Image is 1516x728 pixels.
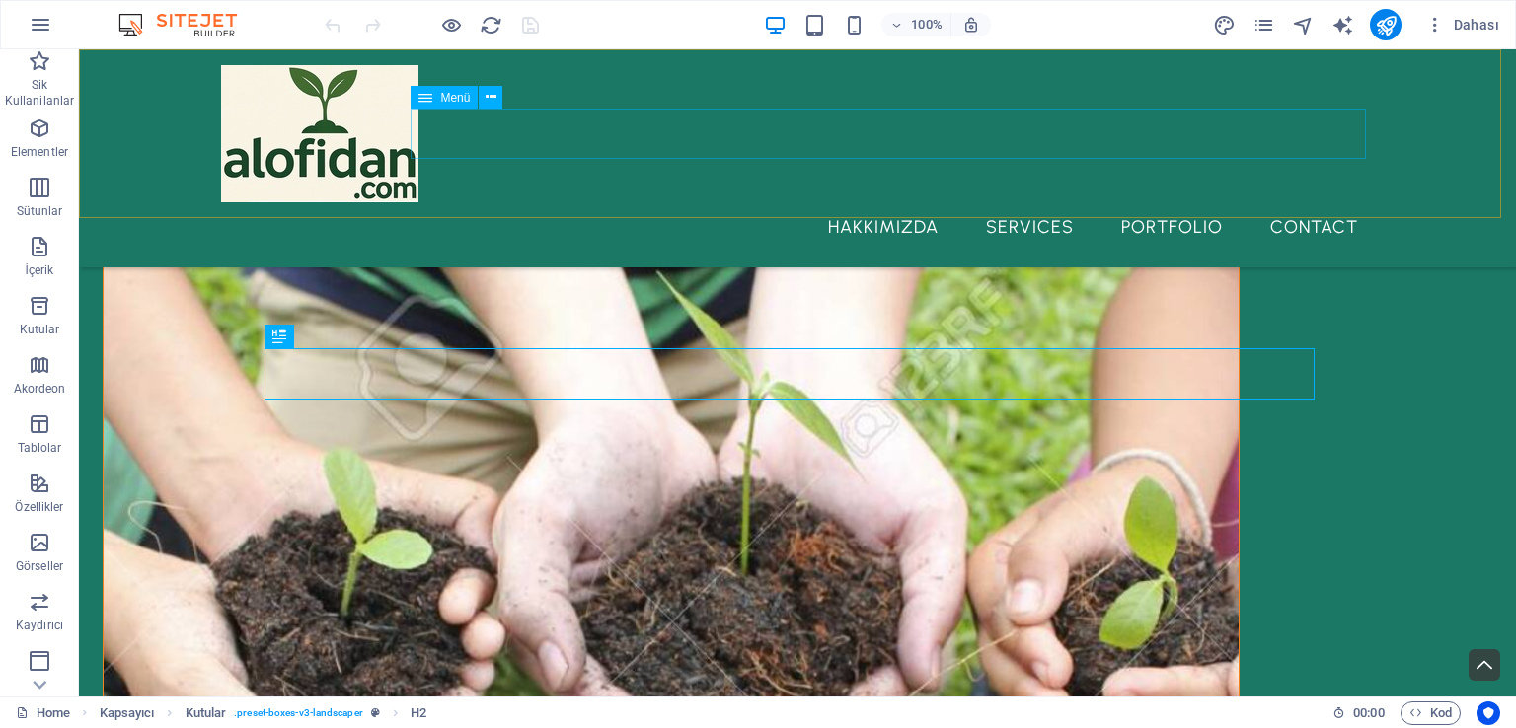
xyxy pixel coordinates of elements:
p: Kutular [20,322,60,337]
p: Tablolar [18,440,62,456]
i: Tasarım (Ctrl+Alt+Y) [1213,14,1236,36]
h6: 100% [911,13,943,36]
span: : [1367,705,1370,720]
span: Seçmek için tıkla. Düzenlemek için çift tıkla [411,701,426,725]
i: AI Writer [1331,14,1354,36]
i: Yayınla [1375,14,1398,36]
button: Kod [1401,701,1461,725]
button: design [1212,13,1236,36]
span: 00 00 [1353,701,1384,725]
button: publish [1370,9,1402,40]
button: reload [479,13,502,36]
p: Kaydırıcı [16,618,63,633]
span: Kod [1409,701,1452,725]
nav: breadcrumb [100,701,427,725]
button: Ön izleme modundan çıkıp düzenlemeye devam etmek için buraya tıklayın [439,13,463,36]
a: Seçimi iptal etmek için tıkla. Sayfaları açmak için çift tıkla [16,701,70,725]
button: Dahası [1417,9,1507,40]
button: text_generator [1330,13,1354,36]
i: Navigatör [1292,14,1315,36]
span: Seçmek için tıkla. Düzenlemek için çift tıkla [100,701,155,725]
p: Akordeon [14,381,66,397]
button: Usercentrics [1477,701,1500,725]
button: 100% [881,13,951,36]
p: Sütunlar [17,203,63,219]
i: Sayfayı yeniden yükleyin [480,14,502,36]
span: Dahası [1425,15,1499,35]
p: İçerik [25,262,53,278]
button: navigator [1291,13,1315,36]
i: Bu element, özelleştirilebilir bir ön ayar [371,707,380,718]
h6: Oturum süresi [1332,701,1385,725]
button: pages [1251,13,1275,36]
i: Yeniden boyutlandırmada yakınlaştırma düzeyini seçilen cihaza uyacak şekilde otomatik olarak ayarla. [962,16,980,34]
span: Menü [440,92,470,104]
i: Sayfalar (Ctrl+Alt+S) [1252,14,1275,36]
p: Elementler [11,144,68,160]
span: Seçmek için tıkla. Düzenlemek için çift tıkla [186,701,227,725]
span: . preset-boxes-v3-landscaper [234,701,363,725]
img: Editor Logo [114,13,262,36]
p: Özellikler [15,499,63,515]
p: Görseller [16,558,63,574]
